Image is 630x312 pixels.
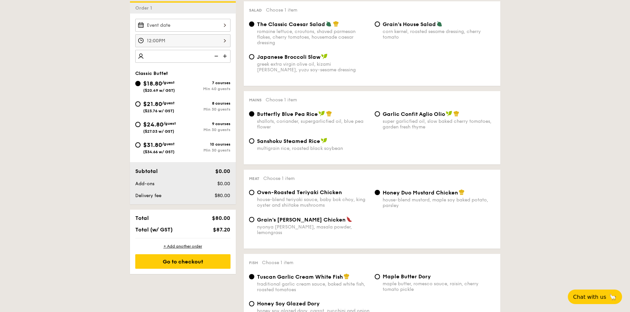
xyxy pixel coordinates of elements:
[215,193,230,198] span: $80.00
[211,50,221,62] img: icon-reduce.1d2dbef1.svg
[453,111,459,117] img: icon-chef-hat.a58ddaea.svg
[257,224,369,235] div: nyonya [PERSON_NAME], masala powder, lemongrass
[249,260,258,265] span: Fish
[135,81,141,86] input: $18.80/guest($20.49 w/ GST)7 coursesMin 40 guests
[249,217,254,222] input: Grain's [PERSON_NAME] Chickennyonya [PERSON_NAME], masala powder, lemongrass
[257,61,369,73] div: greek extra virgin olive oil, kizami [PERSON_NAME], yuzu soy-sesame dressing
[135,34,231,47] input: Event time
[143,80,162,87] span: $18.80
[249,111,254,117] input: Butterfly Blue Pea Riceshallots, coriander, supergarlicfied oil, blue pea flower
[183,127,231,132] div: Min 30 guests
[135,5,155,11] span: Order 1
[143,121,163,128] span: $24.80
[257,274,343,280] span: Tuscan Garlic Cream White Fish
[257,300,320,307] span: Honey Soy Glazed Dory
[344,273,350,279] img: icon-chef-hat.a58ddaea.svg
[333,21,339,27] img: icon-chef-hat.a58ddaea.svg
[212,215,230,221] span: $80.00
[375,274,380,279] input: Maple Butter Dorymaple butter, romesco sauce, raisin, cherry tomato pickle
[257,111,318,117] span: Butterfly Blue Pea Rice
[257,29,369,46] div: romaine lettuce, croutons, shaved parmesan flakes, cherry tomatoes, housemade caesar dressing
[249,8,262,13] span: Salad
[257,21,325,27] span: The Classic Caesar Salad
[346,216,352,222] img: icon-spicy.37a8142b.svg
[263,176,295,181] span: Choose 1 item
[183,101,231,106] div: 8 courses
[383,119,495,130] div: super garlicfied oil, slow baked cherry tomatoes, garden fresh thyme
[135,193,161,198] span: Delivery fee
[383,21,436,27] span: Grain's House Salad
[143,100,162,108] span: $21.80
[135,226,173,233] span: Total (w/ GST)
[383,197,495,208] div: house-blend mustard, maple soy baked potato, parsley
[135,215,149,221] span: Total
[266,7,297,13] span: Choose 1 item
[135,254,231,269] div: Go to checkout
[446,111,452,117] img: icon-vegan.f8ff3823.svg
[383,29,495,40] div: corn kernel, roasted sesame dressing, cherry tomato
[383,111,445,117] span: Garlic Confit Aglio Olio
[135,181,154,187] span: Add-ons
[143,129,174,134] span: ($27.03 w/ GST)
[217,181,230,187] span: $0.00
[135,101,141,107] input: $21.80/guest($23.76 w/ GST)8 coursesMin 30 guests
[135,244,231,249] div: + Add another order
[183,87,231,91] div: Min 40 guests
[143,88,175,93] span: ($20.49 w/ GST)
[326,111,332,117] img: icon-chef-hat.a58ddaea.svg
[249,54,254,59] input: Japanese Broccoli Slawgreek extra virgin olive oil, kizami [PERSON_NAME], yuzu soy-sesame dressing
[437,21,442,27] img: icon-vegetarian.fe4039eb.svg
[383,281,495,292] div: maple butter, romesco sauce, raisin, cherry tomato pickle
[249,21,254,27] input: The Classic Caesar Saladromaine lettuce, croutons, shaved parmesan flakes, cherry tomatoes, house...
[383,273,431,280] span: Maple Butter Dory
[183,142,231,147] div: 10 courses
[257,54,320,60] span: Japanese Broccoli Slaw
[143,150,175,154] span: ($34.66 w/ GST)
[162,101,175,105] span: /guest
[257,138,320,144] span: Sanshoku Steamed Rice
[321,53,328,59] img: icon-vegan.f8ff3823.svg
[213,226,230,233] span: $87.20
[375,190,380,195] input: Honey Duo Mustard Chickenhouse-blend mustard, maple soy baked potato, parsley
[321,138,327,144] img: icon-vegan.f8ff3823.svg
[143,141,162,149] span: $31.80
[257,189,342,195] span: Oven-Roasted Teriyaki Chicken
[135,19,231,32] input: Event date
[609,293,617,301] span: 🦙
[573,294,606,300] span: Chat with us
[143,109,174,113] span: ($23.76 w/ GST)
[257,281,369,293] div: traditional garlic cream sauce, baked white fish, roasted tomatoes
[163,121,176,126] span: /guest
[383,190,458,196] span: Honey Duo Mustard Chicken
[135,168,158,174] span: Subtotal
[266,97,297,103] span: Choose 1 item
[318,111,325,117] img: icon-vegan.f8ff3823.svg
[249,138,254,144] input: Sanshoku Steamed Ricemultigrain rice, roasted black soybean
[568,290,622,304] button: Chat with us🦙
[326,21,332,27] img: icon-vegetarian.fe4039eb.svg
[257,119,369,130] div: shallots, coriander, supergarlicfied oil, blue pea flower
[249,301,254,306] input: Honey Soy Glazed Doryhoney soy glazed dory, carrot, zucchini and onion
[257,197,369,208] div: house-blend teriyaki sauce, baby bok choy, king oyster and shiitake mushrooms
[135,122,141,127] input: $24.80/guest($27.03 w/ GST)9 coursesMin 30 guests
[183,148,231,153] div: Min 30 guests
[375,21,380,27] input: Grain's House Saladcorn kernel, roasted sesame dressing, cherry tomato
[249,274,254,279] input: Tuscan Garlic Cream White Fishtraditional garlic cream sauce, baked white fish, roasted tomatoes
[135,142,141,148] input: $31.80/guest($34.66 w/ GST)10 coursesMin 30 guests
[249,98,262,102] span: Mains
[262,260,293,265] span: Choose 1 item
[257,217,346,223] span: Grain's [PERSON_NAME] Chicken
[257,146,369,151] div: multigrain rice, roasted black soybean
[215,168,230,174] span: $0.00
[221,50,231,62] img: icon-add.58712e84.svg
[183,121,231,126] div: 9 courses
[249,190,254,195] input: Oven-Roasted Teriyaki Chickenhouse-blend teriyaki sauce, baby bok choy, king oyster and shiitake ...
[459,189,465,195] img: icon-chef-hat.a58ddaea.svg
[162,80,175,85] span: /guest
[183,81,231,85] div: 7 courses
[183,107,231,112] div: Min 30 guests
[249,176,259,181] span: Meat
[135,71,168,76] span: Classic Buffet
[162,142,175,146] span: /guest
[375,111,380,117] input: Garlic Confit Aglio Oliosuper garlicfied oil, slow baked cherry tomatoes, garden fresh thyme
